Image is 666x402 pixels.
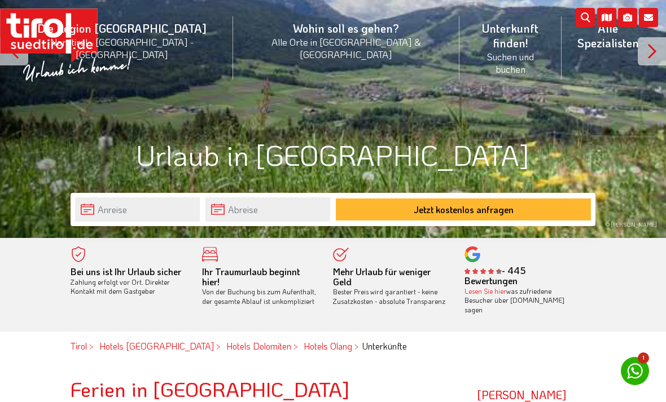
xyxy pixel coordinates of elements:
[333,267,448,306] div: Bester Preis wird garantiert - keine Zusatzkosten - absolute Transparenz
[358,340,407,352] li: Unterkünfte
[618,8,637,27] i: Fotogalerie
[336,198,591,220] button: Jetzt kostenlos anfragen
[25,36,220,60] small: Nordtirol - [GEOGRAPHIC_DATA] - [GEOGRAPHIC_DATA]
[247,36,446,60] small: Alle Orte in [GEOGRAPHIC_DATA] & [GEOGRAPHIC_DATA]
[304,340,352,352] a: Hotels Olang
[465,286,579,315] div: was zufriedene Besucher über [DOMAIN_NAME] sagen
[202,266,300,288] b: Ihr Traumurlaub beginnt hier!
[71,378,460,400] h2: Ferien in [GEOGRAPHIC_DATA]
[71,267,185,296] div: Zahlung erfolgt vor Ort. Direkter Kontakt mit dem Gastgeber
[621,357,649,385] a: 1
[11,8,233,73] a: Die Region [GEOGRAPHIC_DATA]Nordtirol - [GEOGRAPHIC_DATA] - [GEOGRAPHIC_DATA]
[638,352,649,364] span: 1
[459,8,561,87] a: Unterkunft finden!Suchen und buchen
[465,286,506,295] a: Lesen Sie hier
[71,340,87,352] a: Tirol
[71,139,595,170] h1: Urlaub in [GEOGRAPHIC_DATA]
[473,50,547,75] small: Suchen und buchen
[597,8,616,27] i: Karte öffnen
[71,266,181,277] b: Bei uns ist Ihr Urlaub sicher
[333,266,431,288] b: Mehr Urlaub für weniger Geld
[202,267,317,306] div: Von der Buchung bis zum Aufenthalt, der gesamte Ablauf ist unkompliziert
[562,8,655,63] a: Alle Spezialisten
[639,8,658,27] i: Kontakt
[205,197,330,222] input: Abreise
[226,340,291,352] a: Hotels Dolomiten
[75,197,200,222] input: Anreise
[99,340,214,352] a: Hotels [GEOGRAPHIC_DATA]
[233,8,460,73] a: Wohin soll es gehen?Alle Orte in [GEOGRAPHIC_DATA] & [GEOGRAPHIC_DATA]
[465,264,526,286] b: - 445 Bewertungen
